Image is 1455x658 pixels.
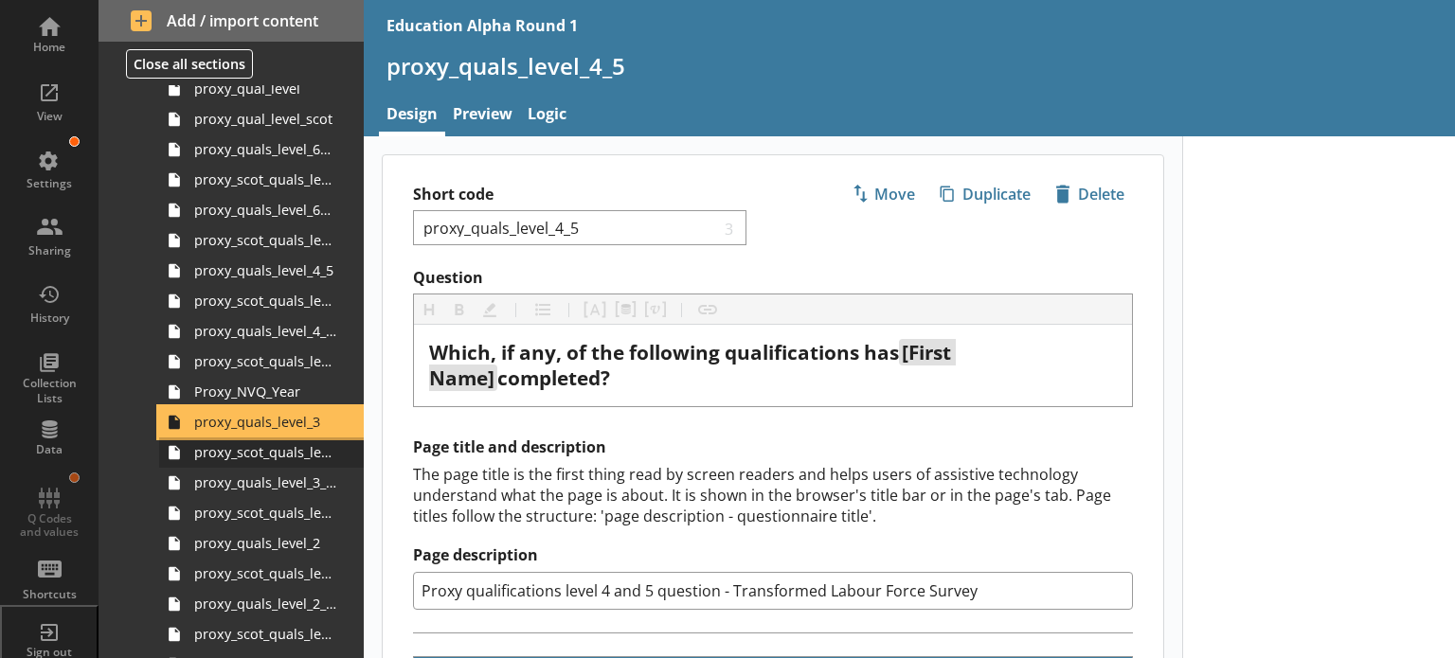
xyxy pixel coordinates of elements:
span: 3 [721,219,739,237]
span: proxy_scot_quals_level_2_other [194,625,337,643]
span: proxy_quals_level_3_other [194,473,337,491]
span: proxy_scot_quals_level_6plus_other [194,231,337,249]
button: Close all sections [126,49,253,79]
a: proxy_scot_quals_level_2_other [159,619,364,649]
a: proxy_quals_level_4_5_other [159,316,364,347]
span: proxy_qual_level_scot [194,110,337,128]
a: proxy_scot_quals_level_3_other [159,498,364,528]
span: [First Name] [429,339,956,391]
a: Logic [520,96,574,136]
button: Delete [1047,178,1133,210]
span: proxy_quals_level_2_other [194,595,337,613]
span: completed? [497,365,610,391]
div: Question [429,340,1117,391]
div: History [16,311,82,326]
a: proxy_quals_level_3_other [159,468,364,498]
span: Add / import content [131,10,332,31]
div: Shortcuts [16,587,82,602]
label: Page description [413,545,1133,565]
a: proxy_quals_level_4_5 [159,256,364,286]
span: proxy_scot_quals_level_3 [194,443,337,461]
div: View [16,109,82,124]
span: proxy_quals_level_6plus [194,140,337,158]
div: Education Alpha Round 1 [386,15,578,36]
span: proxy_quals_level_4_5 [194,261,337,279]
span: proxy_scot_quals_level_3_other [194,504,337,522]
button: Move [843,178,924,210]
a: Proxy_NVQ_Year [159,377,364,407]
span: proxy_quals_level_2 [194,534,337,552]
a: proxy_scot_quals_level_4_5 [159,286,364,316]
span: Duplicate [932,179,1038,209]
div: Home [16,40,82,55]
div: Sharing [16,243,82,258]
a: proxy_scot_quals_level_6plus_other [159,225,364,256]
a: proxy_quals_level_6plus [159,134,364,165]
a: proxy_qual_level_scot [159,104,364,134]
a: proxy_qual_level [159,74,364,104]
span: Which, if any, of the following qualifications has [429,339,899,365]
label: Question [413,268,1133,288]
a: proxy_scot_quals_level_3 [159,437,364,468]
span: proxy_quals_level_6plus_other [194,201,337,219]
a: Preview [445,96,520,136]
span: proxy_scot_quals_level_6plus [194,170,337,188]
a: proxy_scot_quals_level_2 [159,559,364,589]
a: proxy_quals_level_6plus_other [159,195,364,225]
span: proxy_qual_level [194,80,337,98]
span: proxy_quals_level_3 [194,413,337,431]
div: Collection Lists [16,376,82,405]
a: proxy_scot_quals_level_6plus [159,165,364,195]
label: Short code [413,185,773,205]
a: proxy_quals_level_3 [159,407,364,437]
button: Duplicate [931,178,1039,210]
span: proxy_scot_quals_level_4_5_other [194,352,337,370]
div: The page title is the first thing read by screen readers and helps users of assistive technology ... [413,464,1133,526]
a: proxy_scot_quals_level_4_5_other [159,347,364,377]
div: Settings [16,176,82,191]
span: proxy_scot_quals_level_4_5 [194,292,337,310]
h1: proxy_quals_level_4_5 [386,51,1432,80]
a: Design [379,96,445,136]
span: Move [844,179,923,209]
span: proxy_quals_level_4_5_other [194,322,337,340]
span: Proxy_NVQ_Year [194,382,337,400]
a: proxy_quals_level_2_other [159,589,364,619]
a: proxy_quals_level_2 [159,528,364,559]
div: Data [16,442,82,457]
h2: Page title and description [413,437,1133,457]
span: proxy_scot_quals_level_2 [194,564,337,582]
span: Delete [1048,179,1132,209]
